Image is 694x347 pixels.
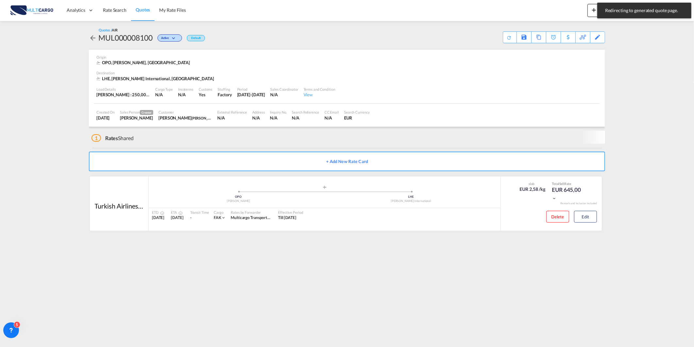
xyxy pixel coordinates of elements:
[103,7,126,13] span: Rate Search
[218,87,232,92] div: Stuffing
[518,181,546,186] div: slab
[99,27,118,32] div: Quotes /AIR
[237,92,265,98] div: 11 Sep 2025
[140,110,153,115] span: Creator
[517,32,531,43] div: Save As Template
[231,215,272,221] div: Multicargo Transportes e Logistica
[96,55,598,60] div: Origin
[158,110,212,115] div: Customer
[304,92,335,98] div: View
[171,215,183,220] span: [DATE]
[221,215,226,220] md-icon: icon-chevron-down
[177,211,181,215] md-icon: Estimated Time Of Arrival
[89,34,97,42] md-icon: icon-arrow-left
[136,7,150,12] span: Quotes
[552,181,585,186] div: Total Rate
[270,87,298,92] div: Sales Coordinator
[158,211,162,215] md-icon: Estimated Time Of Departure
[199,87,212,92] div: Customs
[91,135,134,142] div: Shared
[152,215,164,220] span: [DATE]
[155,92,173,98] div: N/A
[520,186,546,192] div: EUR 2,58 /kg
[95,201,144,210] div: Turkish Airlines Inc.
[191,115,277,120] span: [PERSON_NAME][EMAIL_ADDRESS][DOMAIN_NAME]
[292,115,319,121] div: N/A
[574,211,597,223] button: Edit
[292,110,319,115] div: Search Reference
[270,115,287,121] div: N/A
[324,110,339,115] div: CC Email
[587,4,617,17] button: icon-plus 400-fgNewicon-chevron-down
[546,211,569,223] button: Delete
[190,210,209,215] div: Transit Time
[278,210,303,215] div: Effective Period
[325,195,498,199] div: LHE
[120,110,153,115] div: Sales Person
[559,182,565,186] span: Sell
[161,36,171,42] span: Active
[218,92,232,98] div: Factory Stuffing
[590,6,598,14] md-icon: icon-plus 400-fg
[555,202,602,205] div: Remark and Inclusion included
[324,115,339,121] div: N/A
[152,195,325,199] div: OPO
[96,87,150,92] div: Load Details
[231,215,289,220] span: Multicargo Transportes e Logistica
[590,7,615,12] span: New
[237,87,265,92] div: Period
[603,7,686,14] span: Redirecting to generated quote page.
[190,215,209,221] div: -
[96,115,115,121] div: 12 Aug 2025
[270,92,298,98] div: N/A
[102,60,190,65] span: OPO, [PERSON_NAME], [GEOGRAPHIC_DATA]
[252,115,265,121] div: N/A
[217,115,247,121] div: N/A
[96,110,115,115] div: Created On
[187,35,205,41] div: Default
[152,199,325,203] div: [PERSON_NAME]
[344,110,370,115] div: Search Currency
[155,87,173,92] div: Cargo Type
[214,215,222,220] span: FAK
[96,76,216,82] div: LHE, Alama Iqbal International, Europe
[112,28,118,32] span: AIR
[89,152,605,171] button: + Add New Rate Card
[96,70,598,75] div: Destination
[178,87,193,92] div: Incoterms
[344,115,370,121] div: EUR
[120,115,153,121] div: Patricia Barroso
[171,210,183,215] div: ETA
[158,115,212,121] div: Muddassir Nazar
[171,37,178,40] md-icon: icon-chevron-down
[98,32,153,43] div: MUL000008100
[552,186,585,202] div: EUR 645,00
[152,210,164,215] div: ETD
[10,3,54,18] img: 82db67801a5411eeacfdbd8acfa81e61.png
[214,210,226,215] div: Cargo
[96,92,150,98] div: [PERSON_NAME] : 250,00 KG | Volumetric Wt : 96,67 KG
[505,34,513,41] md-icon: icon-refresh
[278,215,296,221] div: Till 11 Sep 2025
[270,110,287,115] div: Inquiry No.
[199,92,212,98] div: Yes
[217,110,247,115] div: External Reference
[506,32,513,40] div: Quote PDF is not available at this time
[304,87,335,92] div: Terms and Condition
[67,7,85,13] span: Analytics
[321,186,329,189] md-icon: assets/icons/custom/roll-o-plane.svg
[96,60,191,65] div: OPO, Francisco de Sá Carneiro, Europe
[278,215,296,220] span: Till [DATE]
[89,32,98,43] div: icon-arrow-left
[552,196,556,201] md-icon: icon-chevron-down
[159,7,186,13] span: My Rate Files
[105,135,118,141] span: Rates
[325,199,498,203] div: [PERSON_NAME] International
[252,110,265,115] div: Address
[178,92,186,98] div: N/A
[231,210,272,215] div: Rates by Forwarder
[157,34,182,42] div: Change Status Here
[153,32,184,43] div: Change Status Here
[91,134,101,142] span: 1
